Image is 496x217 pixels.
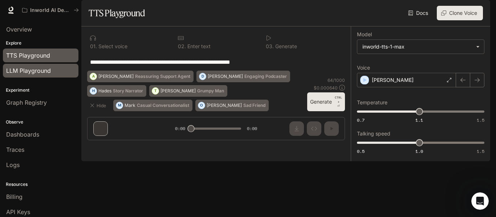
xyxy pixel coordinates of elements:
div: A [90,71,97,82]
button: O[PERSON_NAME]Sad Friend [195,100,269,111]
p: Reassuring Support Agent [135,74,190,79]
p: [PERSON_NAME] [207,103,242,108]
p: Engaging Podcaster [244,74,287,79]
div: inworld-tts-1-max [362,43,472,50]
div: D [199,71,206,82]
p: Casual Conversationalist [137,103,189,108]
p: 0 1 . [90,44,97,49]
p: Talking speed [357,131,390,136]
p: Model [357,32,372,37]
div: inworld-tts-1-max [357,40,484,54]
p: Select voice [97,44,127,49]
p: Temperature [357,100,387,105]
div: O [198,100,205,111]
button: D[PERSON_NAME]Engaging Podcaster [196,71,290,82]
span: 1.0 [415,148,423,154]
span: 1.1 [415,117,423,123]
a: Docs [407,6,431,20]
p: ⏎ [335,95,342,108]
span: 1.5 [477,148,484,154]
p: Sad Friend [243,103,265,108]
iframe: Intercom live chat [471,192,489,210]
div: H [90,85,97,97]
button: Hide [87,100,110,111]
p: 0 2 . [178,44,186,49]
button: MMarkCasual Conversationalist [113,100,192,111]
button: HHadesStory Narrator [87,85,146,97]
p: Voice [357,65,370,70]
button: All workspaces [19,3,82,17]
p: [PERSON_NAME] [208,74,243,79]
p: CTRL + [335,95,342,104]
p: Mark [125,103,135,108]
p: Enter text [186,44,211,49]
div: M [116,100,123,111]
h1: TTS Playground [89,6,145,20]
span: 1.5 [477,117,484,123]
p: [PERSON_NAME] [372,76,414,84]
p: 64 / 1000 [328,77,345,83]
p: [PERSON_NAME] [160,89,196,93]
p: Story Narrator [113,89,143,93]
div: T [152,85,159,97]
p: 0 3 . [266,44,274,49]
p: Inworld AI Demos [30,7,71,13]
p: Hades [98,89,111,93]
span: 0.7 [357,117,365,123]
button: Clone Voice [437,6,483,20]
p: $ 0.000640 [314,85,338,91]
p: Generate [274,44,297,49]
button: GenerateCTRL +⏎ [307,92,345,111]
span: 0.5 [357,148,365,154]
p: [PERSON_NAME] [98,74,134,79]
button: T[PERSON_NAME]Grumpy Man [149,85,227,97]
button: A[PERSON_NAME]Reassuring Support Agent [87,71,194,82]
p: Grumpy Man [197,89,224,93]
